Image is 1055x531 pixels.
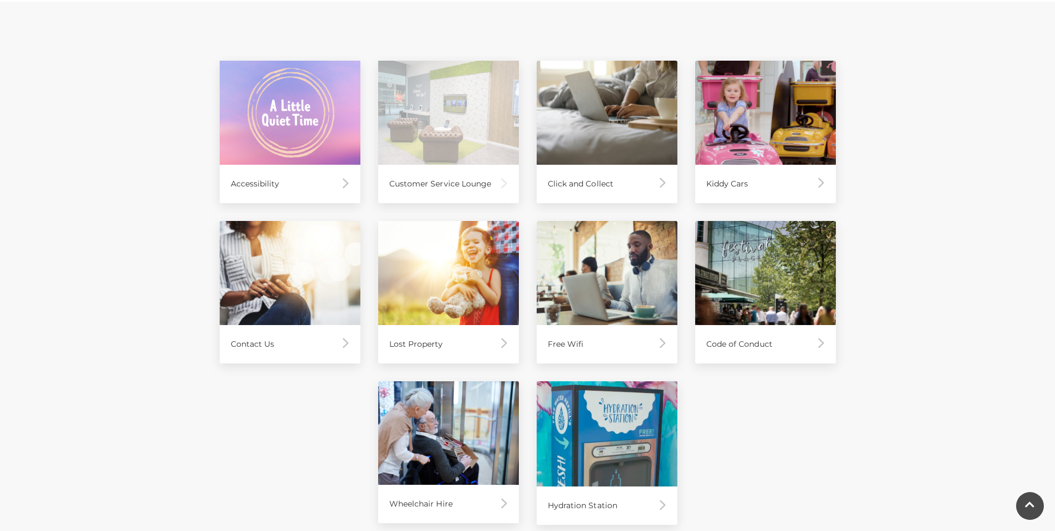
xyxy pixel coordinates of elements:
div: Kiddy Cars [695,165,836,203]
div: Wheelchair Hire [378,485,519,523]
div: Lost Property [378,325,519,363]
a: Accessibility [220,61,360,203]
a: Kiddy Cars [695,61,836,203]
div: Customer Service Lounge [378,165,519,203]
div: Hydration Station [537,486,677,525]
div: Free Wifi [537,325,677,363]
a: Wheelchair Hire [378,381,519,524]
a: Contact Us [220,221,360,363]
div: Code of Conduct [695,325,836,363]
a: Click and Collect [537,61,677,203]
a: Lost Property [378,221,519,363]
a: Customer Service Lounge [378,61,519,203]
a: Hydration Station [537,381,677,525]
div: Click and Collect [537,165,677,203]
div: Accessibility [220,165,360,203]
a: Free Wifi [537,221,677,363]
div: Contact Us [220,325,360,363]
a: Code of Conduct [695,221,836,363]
